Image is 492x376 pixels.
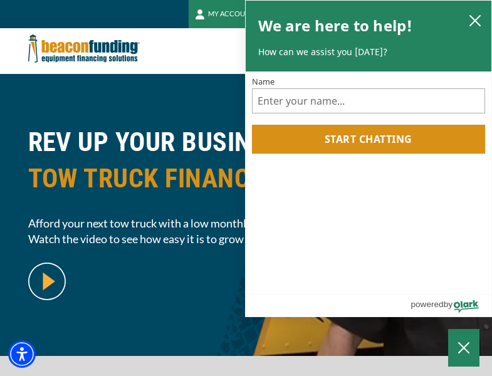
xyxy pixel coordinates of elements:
[411,295,491,316] a: Powered by Olark
[448,329,479,367] button: Close Chatbox
[8,340,36,368] div: Accessibility Menu
[444,296,453,312] span: by
[252,78,486,86] label: Name
[252,88,486,113] input: Name
[258,13,413,38] h2: We are here to help!
[252,125,486,154] button: Start chatting
[28,216,464,247] span: Afford your next tow truck with a low monthly payment. Get approved within 24 hours. Watch the vi...
[28,28,140,69] img: Beacon Funding Corporation logo
[28,124,464,206] h1: REV UP YOUR BUSINESS
[411,296,443,312] span: powered
[258,46,479,58] p: How can we assist you [DATE]?
[28,263,66,300] img: video modal pop-up play button
[465,11,485,29] button: close chatbox
[28,160,464,197] span: TOW TRUCK FINANCING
